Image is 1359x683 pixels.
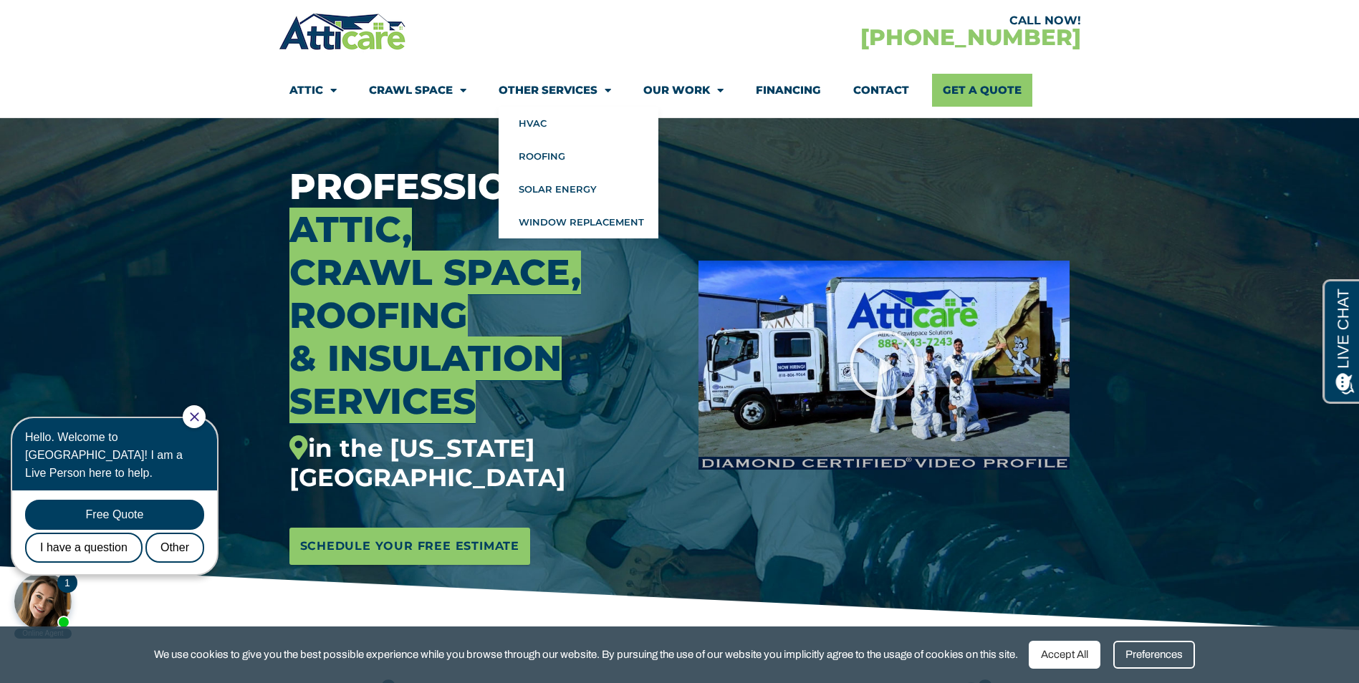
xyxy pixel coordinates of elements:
div: Accept All [1029,641,1100,669]
div: CALL NOW! [680,15,1081,26]
a: Financing [756,74,821,107]
a: Attic [289,74,337,107]
h3: Professional [289,165,678,493]
a: Roofing [499,140,658,173]
div: Play Video [848,329,920,401]
ul: Other Services [499,107,658,238]
span: & Insulation Services [289,336,562,423]
a: Window Replacement [499,205,658,238]
span: Opens a chat window [35,11,115,29]
div: in the [US_STATE][GEOGRAPHIC_DATA] [289,434,678,493]
iframe: Chat Invitation [7,404,236,640]
a: Get A Quote [932,74,1032,107]
a: Our Work [643,74,724,107]
a: Other Services [499,74,611,107]
span: Schedule Your Free Estimate [300,535,520,558]
nav: Menu [289,74,1070,107]
span: Attic, Crawl Space, Roofing [289,208,581,337]
a: Solar Energy [499,173,658,205]
a: Schedule Your Free Estimate [289,528,531,565]
div: Preferences [1113,641,1195,669]
a: Crawl Space [369,74,466,107]
a: Contact [853,74,909,107]
span: We use cookies to give you the best possible experience while you browse through our website. By ... [154,646,1018,664]
a: HVAC [499,107,658,140]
